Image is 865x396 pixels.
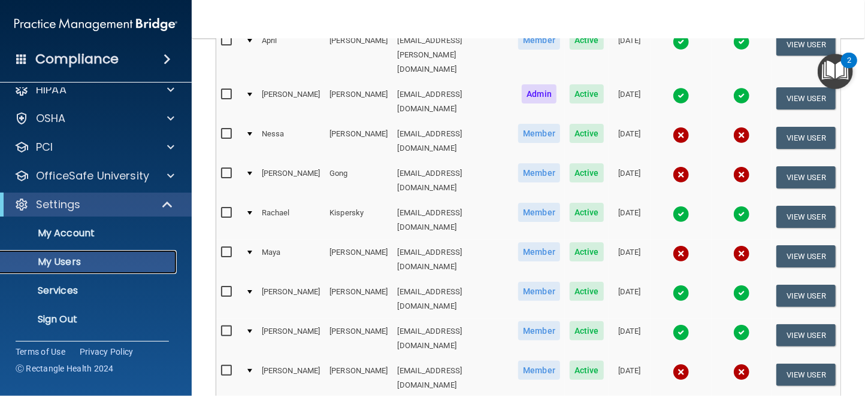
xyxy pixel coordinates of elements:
h4: Compliance [35,51,119,68]
td: [EMAIL_ADDRESS][DOMAIN_NAME] [393,82,514,121]
a: HIPAA [14,83,174,97]
td: [PERSON_NAME] [325,121,392,161]
button: View User [776,166,836,188]
td: April [257,28,325,82]
button: View User [776,127,836,149]
td: [PERSON_NAME] [325,319,392,358]
span: Member [518,361,560,380]
td: [DATE] [609,82,651,121]
p: My Account [8,227,171,239]
img: cross.ca9f0e7f.svg [733,127,750,144]
img: tick.e7d51cea.svg [733,33,750,50]
span: Active [570,321,604,340]
td: [PERSON_NAME] [325,240,392,279]
td: Nessa [257,121,325,161]
td: Gong [325,161,392,200]
a: OSHA [14,111,174,126]
span: Member [518,31,560,50]
span: Member [518,282,560,301]
td: Rachael [257,200,325,240]
button: Open Resource Center, 2 new notifications [818,54,853,89]
span: Active [570,242,604,261]
p: HIPAA [36,83,66,97]
a: Settings [14,197,174,212]
td: [DATE] [609,161,651,200]
span: Member [518,242,560,261]
img: cross.ca9f0e7f.svg [673,166,689,183]
button: View User [776,33,836,56]
td: [DATE] [609,240,651,279]
img: cross.ca9f0e7f.svg [733,364,750,380]
p: PCI [36,140,53,154]
td: [PERSON_NAME] [325,28,392,82]
img: tick.e7d51cea.svg [733,206,750,223]
span: Member [518,163,560,182]
td: [PERSON_NAME] [257,279,325,319]
img: tick.e7d51cea.svg [733,285,750,301]
td: [DATE] [609,279,651,319]
td: [DATE] [609,200,651,240]
img: tick.e7d51cea.svg [673,87,689,104]
td: [EMAIL_ADDRESS][DOMAIN_NAME] [393,279,514,319]
img: tick.e7d51cea.svg [673,285,689,301]
td: [EMAIL_ADDRESS][DOMAIN_NAME] [393,319,514,358]
span: Admin [522,84,556,103]
td: [EMAIL_ADDRESS][DOMAIN_NAME] [393,121,514,161]
span: Active [570,31,604,50]
button: View User [776,285,836,307]
img: tick.e7d51cea.svg [673,33,689,50]
td: [DATE] [609,28,651,82]
a: Terms of Use [16,346,65,358]
iframe: Drift Widget Chat Controller [658,312,851,359]
td: [PERSON_NAME] [257,161,325,200]
p: Sign Out [8,313,171,325]
p: OfficeSafe University [36,169,149,183]
button: View User [776,364,836,386]
button: View User [776,245,836,267]
button: View User [776,87,836,109]
img: cross.ca9f0e7f.svg [733,166,750,183]
a: PCI [14,140,174,154]
td: [PERSON_NAME] [325,279,392,319]
td: [DATE] [609,121,651,161]
img: cross.ca9f0e7f.svg [673,245,689,262]
span: Active [570,124,604,143]
td: [PERSON_NAME] [325,82,392,121]
td: [EMAIL_ADDRESS][DOMAIN_NAME] [393,161,514,200]
td: [EMAIL_ADDRESS][DOMAIN_NAME] [393,240,514,279]
span: Active [570,203,604,222]
img: tick.e7d51cea.svg [673,206,689,223]
button: View User [776,206,836,228]
div: 2 [847,60,851,76]
a: OfficeSafe University [14,169,174,183]
img: cross.ca9f0e7f.svg [673,127,689,144]
p: OSHA [36,111,66,126]
span: Active [570,84,604,103]
td: Maya [257,240,325,279]
span: Active [570,282,604,301]
a: Privacy Policy [80,346,134,358]
span: Member [518,203,560,222]
span: Active [570,361,604,380]
p: Services [8,285,171,297]
span: Member [518,124,560,143]
td: [PERSON_NAME] [257,319,325,358]
p: My Users [8,256,171,268]
td: [DATE] [609,319,651,358]
span: Member [518,321,560,340]
img: tick.e7d51cea.svg [733,87,750,104]
td: Kispersky [325,200,392,240]
img: cross.ca9f0e7f.svg [673,364,689,380]
td: [PERSON_NAME] [257,82,325,121]
span: Active [570,163,604,182]
td: [EMAIL_ADDRESS][PERSON_NAME][DOMAIN_NAME] [393,28,514,82]
img: cross.ca9f0e7f.svg [733,245,750,262]
p: Settings [36,197,80,212]
td: [EMAIL_ADDRESS][DOMAIN_NAME] [393,200,514,240]
span: Ⓒ Rectangle Health 2024 [16,363,114,374]
img: PMB logo [14,13,177,36]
